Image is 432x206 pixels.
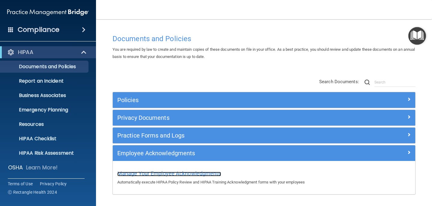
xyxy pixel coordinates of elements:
[4,64,86,70] p: Documents and Policies
[4,78,86,84] p: Report an Incident
[8,164,23,171] p: OSHA
[7,178,87,186] a: PCI
[18,178,26,186] p: PCI
[117,114,335,121] h5: Privacy Documents
[7,6,89,18] img: PMB logo
[4,121,86,127] p: Resources
[117,95,411,105] a: Policies
[112,47,415,59] span: You are required by law to create and maintain copies of these documents on file in your office. ...
[117,131,411,140] a: Practice Forms and Logs
[408,27,426,45] button: Open Resource Center
[374,78,415,87] input: Search
[117,113,411,123] a: Privacy Documents
[40,181,67,187] a: Privacy Policy
[7,49,87,56] a: HIPAA
[364,80,370,85] img: ic-search.3b580494.png
[4,92,86,98] p: Business Associates
[319,79,359,84] span: Search Documents:
[4,136,86,142] p: HIPAA Checklist
[26,164,58,171] p: Learn More!
[117,179,411,186] p: Automatically execute HIPAA Policy Review and HIPAA Training Acknowledgment forms with your emplo...
[18,49,33,56] p: HIPAA
[117,97,335,103] h5: Policies
[117,148,411,158] a: Employee Acknowledgments
[18,26,59,34] h4: Compliance
[112,35,415,43] h4: Documents and Policies
[4,107,86,113] p: Emergency Planning
[117,150,335,156] h5: Employee Acknowledgments
[8,189,57,195] span: Ⓒ Rectangle Health 2024
[8,181,33,187] a: Terms of Use
[4,150,86,156] p: HIPAA Risk Assessment
[117,132,335,139] h5: Practice Forms and Logs
[117,170,221,177] span: Manage Your Employee Acknowledgments
[117,172,221,176] a: Manage Your Employee Acknowledgments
